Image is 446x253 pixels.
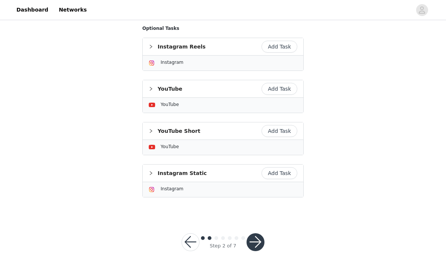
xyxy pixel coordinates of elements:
[161,186,183,191] span: Instagram
[161,60,183,65] span: Instagram
[143,165,303,182] div: icon: rightInstagram Static
[261,41,297,53] button: Add Task
[149,129,153,133] i: icon: right
[142,25,304,32] h5: Optional Tasks
[149,60,155,66] img: Instagram Icon
[143,122,303,140] div: icon: rightYouTube Short
[261,125,297,137] button: Add Task
[418,4,425,16] div: avatar
[261,167,297,179] button: Add Task
[149,44,153,49] i: icon: right
[12,1,53,18] a: Dashboard
[149,87,153,91] i: icon: right
[149,171,153,175] i: icon: right
[161,144,179,149] span: YouTube
[210,242,236,250] div: Step 2 of 7
[143,38,303,55] div: icon: rightInstagram Reels
[149,187,155,193] img: Instagram Icon
[261,83,297,95] button: Add Task
[54,1,91,18] a: Networks
[161,102,179,107] span: YouTube
[143,80,303,97] div: icon: rightYouTube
